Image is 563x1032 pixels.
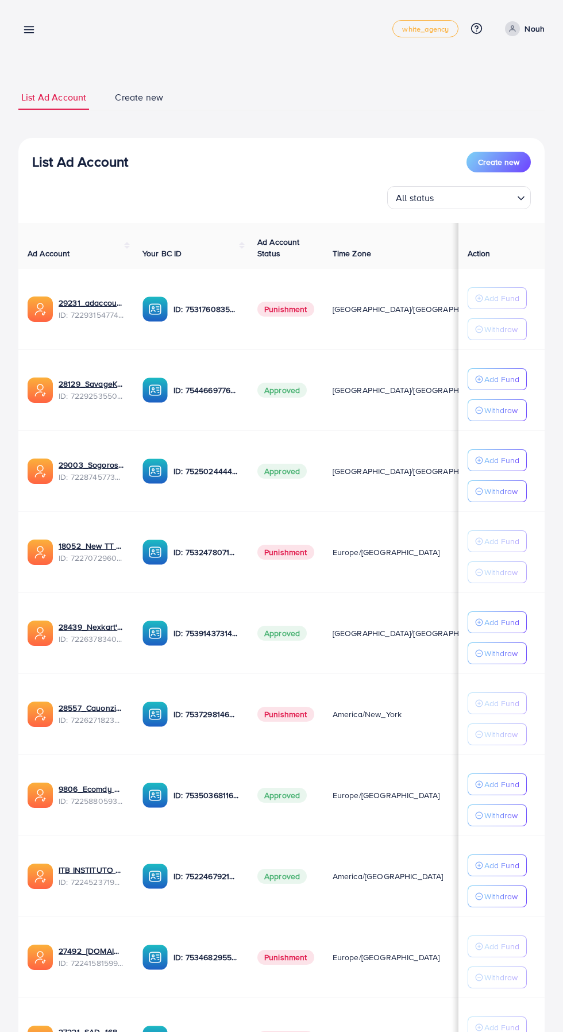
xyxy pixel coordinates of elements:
span: Approved [257,626,307,641]
button: Withdraw [468,885,527,907]
span: Your BC ID [142,248,182,259]
p: Add Fund [484,939,519,953]
button: Add Fund [468,530,527,552]
p: Nouh [525,22,545,36]
img: ic-ads-acc.e4c84228.svg [28,945,53,970]
button: Add Fund [468,368,527,390]
span: ID: 7229253550679801858 [59,390,124,402]
p: Add Fund [484,858,519,872]
span: Punishment [257,707,314,722]
p: ID: 7522467921499799553 [173,869,239,883]
button: Add Fund [468,773,527,795]
img: ic-ba-acc.ded83a64.svg [142,945,168,970]
p: ID: 7537298146318254081 [173,707,239,721]
button: Add Fund [468,449,527,471]
span: white_agency [402,25,449,33]
h3: List Ad Account [32,153,128,170]
span: Punishment [257,950,314,965]
span: Approved [257,464,307,479]
p: ID: 7525024444679618567 [173,464,239,478]
a: 29003_Sogoros_1683073532172 [59,459,124,471]
button: Withdraw [468,642,527,664]
button: Withdraw [468,723,527,745]
span: America/New_York [333,708,402,720]
img: ic-ba-acc.ded83a64.svg [142,296,168,322]
span: Approved [257,869,307,884]
button: Withdraw [468,318,527,340]
span: Ad Account Status [257,236,300,259]
span: America/[GEOGRAPHIC_DATA] [333,871,444,882]
p: ID: 7532478071677632529 [173,545,239,559]
span: [GEOGRAPHIC_DATA]/[GEOGRAPHIC_DATA] [333,465,492,477]
button: Add Fund [468,692,527,714]
a: 29231_adaccount1_1683206191500 [59,297,124,309]
p: Add Fund [484,696,519,710]
img: ic-ads-acc.e4c84228.svg [28,296,53,322]
p: ID: 7534682955944394760 [173,950,239,964]
div: <span class='underline'>ITB INSTITUTO UNIVERSITARIO BOLIVARIANO DE TECNOLOGÍA</span></br>72245237... [59,864,124,888]
p: Withdraw [484,565,518,579]
span: ID: 7226378340922425345 [59,633,124,645]
img: ic-ba-acc.ded83a64.svg [142,621,168,646]
div: <span class='underline'>28439_Nexkart's Account_1682522322692</span></br>7226378340922425345 [59,621,124,645]
p: ID: 7544669776502816775 [173,383,239,397]
span: Approved [257,383,307,398]
p: Add Fund [484,615,519,629]
div: <span class='underline'>29003_Sogoros_1683073532172</span></br>7228745773758808066 [59,459,124,483]
img: ic-ads-acc.e4c84228.svg [28,783,53,808]
a: 9806_Ecomdy 24/4 Acc 02_1682406444633 [59,783,124,795]
img: ic-ba-acc.ded83a64.svg [142,864,168,889]
span: ID: 7224523719681572865 [59,876,124,888]
p: Withdraw [484,808,518,822]
p: Add Fund [484,372,519,386]
span: Ad Account [28,248,70,259]
input: Search for option [438,187,512,206]
span: ID: 7226271823531376641 [59,714,124,726]
a: 28129_SavageKaert_1683191758544 [59,378,124,390]
span: [GEOGRAPHIC_DATA]/[GEOGRAPHIC_DATA] [333,627,492,639]
span: [GEOGRAPHIC_DATA]/[GEOGRAPHIC_DATA] [333,384,492,396]
span: ID: 7224158159928377345 [59,957,124,969]
p: Withdraw [484,403,518,417]
a: 18052_New TT Test_1682684075102 [59,540,124,552]
span: ID: 7229315477460336642 [59,309,124,321]
span: Punishment [257,302,314,317]
button: Create new [466,152,531,172]
button: Add Fund [468,611,527,633]
img: ic-ads-acc.e4c84228.svg [28,621,53,646]
a: 28439_Nexkart's Account_1682522322692 [59,621,124,633]
button: Withdraw [468,966,527,988]
p: Withdraw [484,646,518,660]
a: Nouh [500,21,545,36]
div: <span class='underline'>28129_SavageKaert_1683191758544</span></br>7229253550679801858 [59,378,124,402]
p: Withdraw [484,889,518,903]
span: ID: 7225880593588912129 [59,795,124,807]
img: ic-ads-acc.e4c84228.svg [28,459,53,484]
span: ID: 7228745773758808066 [59,471,124,483]
span: Europe/[GEOGRAPHIC_DATA] [333,952,440,963]
a: white_agency [392,20,458,37]
button: Withdraw [468,399,527,421]
p: ID: 7531760835812229138 [173,302,239,316]
span: Punishment [257,545,314,560]
p: Add Fund [484,777,519,791]
span: Action [468,248,491,259]
a: 27492_[DOMAIN_NAME]_1682005418578 [59,945,124,957]
img: ic-ads-acc.e4c84228.svg [28,702,53,727]
button: Add Fund [468,287,527,309]
span: Create new [478,156,519,168]
img: ic-ba-acc.ded83a64.svg [142,783,168,808]
span: Europe/[GEOGRAPHIC_DATA] [333,546,440,558]
span: Time Zone [333,248,371,259]
span: [GEOGRAPHIC_DATA]/[GEOGRAPHIC_DATA] [333,303,492,315]
img: ic-ads-acc.e4c84228.svg [28,540,53,565]
p: Withdraw [484,971,518,984]
span: ID: 7227072960750370818 [59,552,124,564]
img: ic-ba-acc.ded83a64.svg [142,459,168,484]
div: <span class='underline'>9806_Ecomdy 24/4 Acc 02_1682406444633</span></br>7225880593588912129 [59,783,124,807]
img: ic-ba-acc.ded83a64.svg [142,378,168,403]
span: List Ad Account [21,91,86,104]
div: <span class='underline'>18052_New TT Test_1682684075102</span></br>7227072960750370818 [59,540,124,564]
div: <span class='underline'>29231_adaccount1_1683206191500</span></br>7229315477460336642 [59,297,124,321]
button: Withdraw [468,480,527,502]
